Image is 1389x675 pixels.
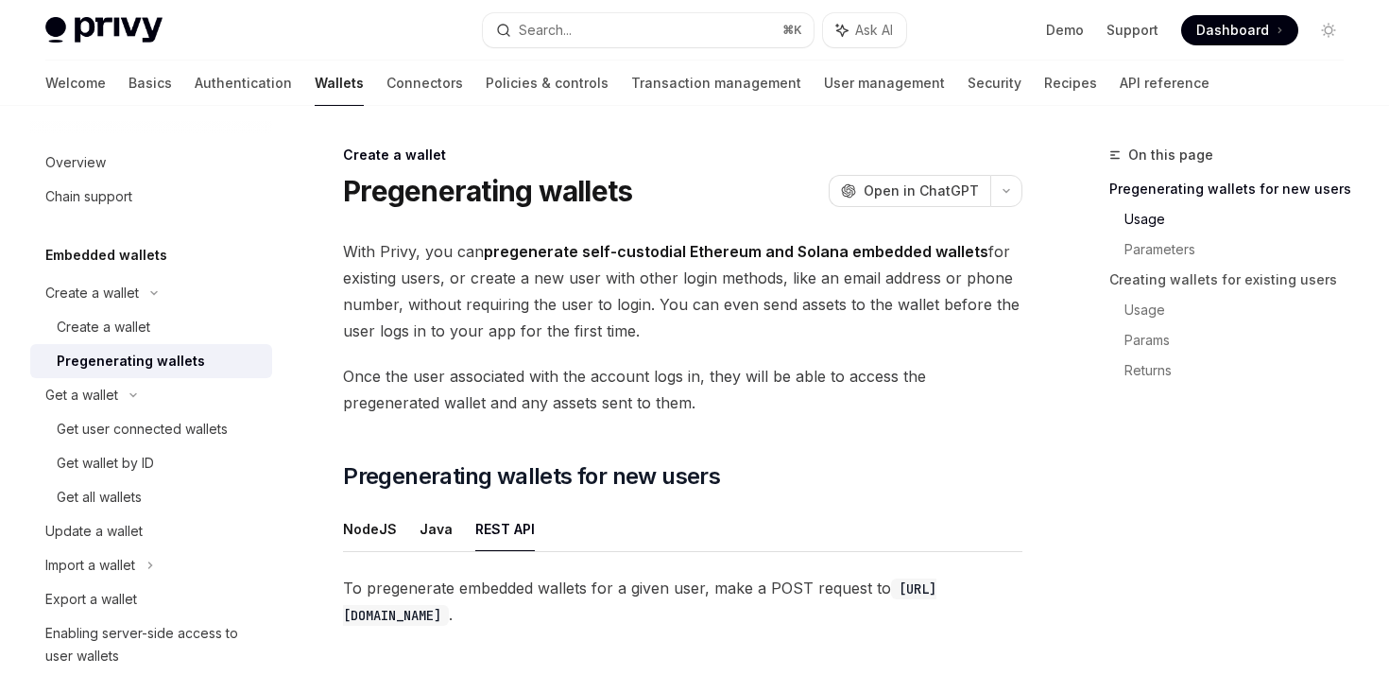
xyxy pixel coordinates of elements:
a: Returns [1124,355,1359,386]
a: API reference [1120,61,1209,106]
span: Pregenerating wallets for new users [343,461,720,492]
div: Overview [45,151,106,174]
a: Overview [30,146,272,180]
button: Open in ChatGPT [829,175,990,207]
a: Pregenerating wallets [30,344,272,378]
div: Pregenerating wallets [57,350,205,372]
a: Get all wallets [30,480,272,514]
a: Update a wallet [30,514,272,548]
a: Pregenerating wallets for new users [1109,174,1359,204]
button: NodeJS [343,507,397,551]
a: Usage [1124,204,1359,234]
a: Wallets [315,61,364,106]
button: Ask AI [823,13,906,47]
a: Get user connected wallets [30,412,272,446]
a: Create a wallet [30,310,272,344]
a: Demo [1046,21,1084,40]
a: Parameters [1124,234,1359,265]
button: Search...⌘K [483,13,813,47]
a: Params [1124,325,1359,355]
div: Enabling server-side access to user wallets [45,622,261,667]
a: Transaction management [631,61,801,106]
a: Recipes [1044,61,1097,106]
div: Chain support [45,185,132,208]
span: ⌘ K [782,23,802,38]
div: Create a wallet [343,146,1022,164]
a: Policies & controls [486,61,609,106]
a: Export a wallet [30,582,272,616]
span: On this page [1128,144,1213,166]
span: To pregenerate embedded wallets for a given user, make a POST request to . [343,575,1022,628]
div: Import a wallet [45,554,135,577]
span: Open in ChatGPT [864,182,979,200]
button: Java [420,507,453,551]
a: Creating wallets for existing users [1109,265,1359,295]
a: Support [1106,21,1158,40]
img: light logo [45,17,163,43]
div: Search... [519,19,572,42]
h1: Pregenerating wallets [343,174,632,208]
a: Welcome [45,61,106,106]
div: Get a wallet [45,384,118,407]
div: Update a wallet [45,520,143,543]
strong: pregenerate self-custodial Ethereum and Solana embedded wallets [484,242,988,261]
a: Chain support [30,180,272,214]
span: Ask AI [855,21,893,40]
a: Connectors [386,61,463,106]
div: Get user connected wallets [57,418,228,441]
div: Create a wallet [45,282,139,304]
a: User management [824,61,945,106]
span: Once the user associated with the account logs in, they will be able to access the pregenerated w... [343,363,1022,416]
a: Enabling server-side access to user wallets [30,616,272,673]
a: Dashboard [1181,15,1298,45]
a: Security [968,61,1021,106]
div: Get all wallets [57,486,142,509]
a: Get wallet by ID [30,446,272,480]
span: Dashboard [1196,21,1269,40]
div: Create a wallet [57,316,150,338]
div: Export a wallet [45,588,137,611]
button: REST API [475,507,535,551]
a: Basics [129,61,172,106]
h5: Embedded wallets [45,244,167,267]
span: With Privy, you can for existing users, or create a new user with other login methods, like an em... [343,238,1022,344]
a: Authentication [195,61,292,106]
div: Get wallet by ID [57,452,154,475]
a: Usage [1124,295,1359,325]
button: Toggle dark mode [1313,15,1344,45]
